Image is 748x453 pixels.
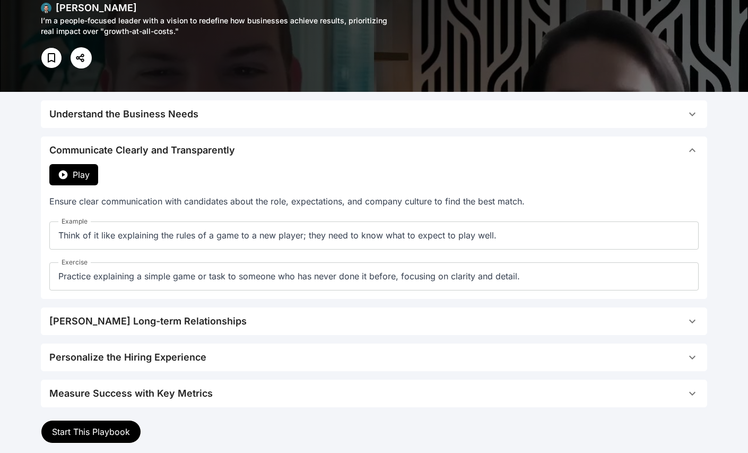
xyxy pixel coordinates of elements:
legend: Exercise [58,258,91,267]
span: Play [73,168,90,181]
button: Play [49,164,98,185]
div: Measure Success with Key Metrics [49,386,213,401]
div: [PERSON_NAME] [56,1,137,15]
button: Start This Playbook [41,420,141,443]
button: Understand the Business Needs [41,100,707,128]
p: Think of it like explaining the rules of a game to a new player; they need to know what to expect... [58,228,690,243]
button: [PERSON_NAME] Long-term Relationships [41,307,707,335]
span: Start This Playbook [52,426,130,437]
button: Measure Success with Key Metrics [41,380,707,407]
button: Personalize the Hiring Experience [41,344,707,371]
div: Personalize the Hiring Experience [49,350,206,365]
button: Save [41,47,62,69]
p: Practice explaining a simple game or task to someone who has never done it before, focusing on cl... [58,269,690,284]
button: Communicate Clearly and Transparently [41,136,707,164]
div: I’m a people-focused leader with a vision to redefine how businesses achieve results, prioritizin... [41,15,397,37]
div: Understand the Business Needs [49,107,198,122]
div: Communicate Clearly and Transparently [49,143,235,158]
p: Ensure clear communication with candidates about the role, expectations, and company culture to f... [49,194,699,209]
div: [PERSON_NAME] Long-term Relationships [49,314,247,329]
img: avatar of Zach Beegal [41,3,51,13]
legend: Example [58,217,91,226]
